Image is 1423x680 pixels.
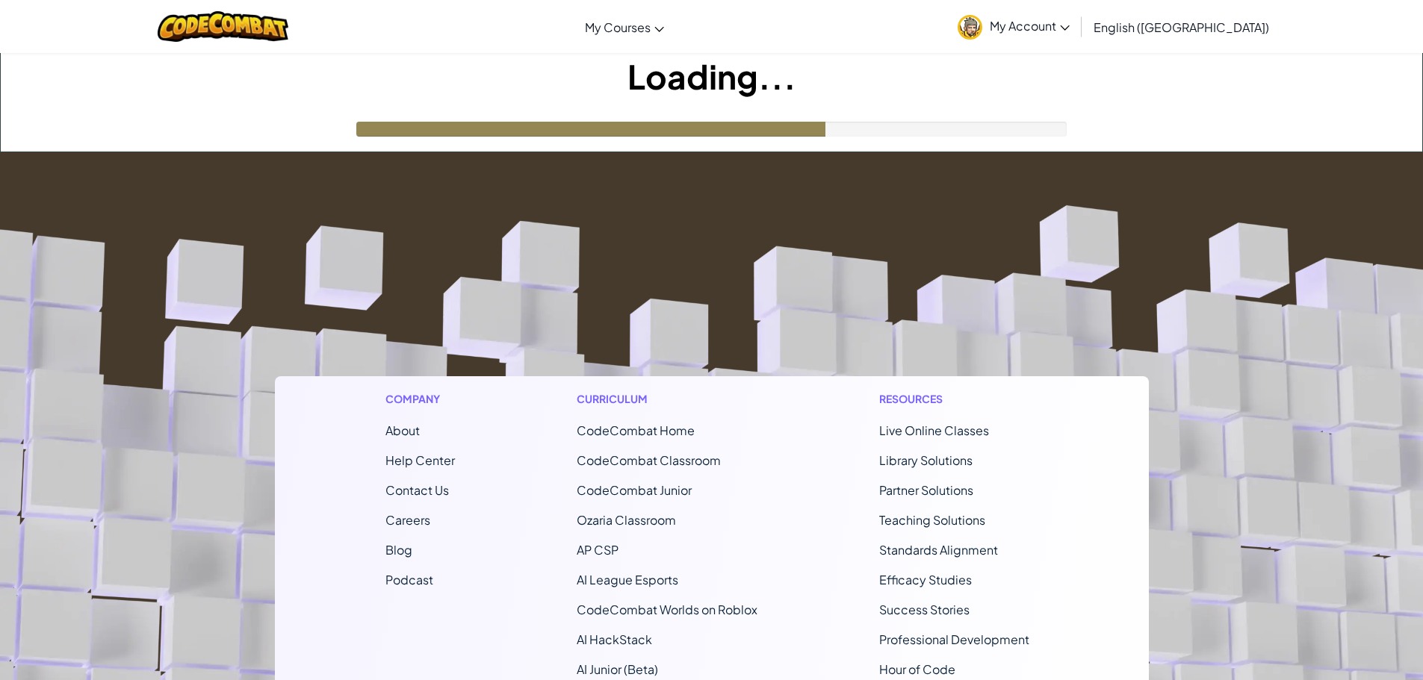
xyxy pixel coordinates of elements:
[879,542,998,558] a: Standards Alignment
[879,391,1038,407] h1: Resources
[879,422,989,438] a: Live Online Classes
[577,661,658,677] a: AI Junior (Beta)
[385,391,455,407] h1: Company
[577,422,695,438] span: CodeCombat Home
[879,452,973,468] a: Library Solutions
[577,542,619,558] a: AP CSP
[385,572,433,587] a: Podcast
[385,482,449,498] span: Contact Us
[879,661,955,677] a: Hour of Code
[879,602,970,617] a: Success Stories
[585,19,651,35] span: My Courses
[1,53,1422,99] h1: Loading...
[577,512,676,528] a: Ozaria Classroom
[879,631,1029,647] a: Professional Development
[1094,19,1269,35] span: English ([GEOGRAPHIC_DATA])
[879,512,985,528] a: Teaching Solutions
[577,602,757,617] a: CodeCombat Worlds on Roblox
[990,18,1070,34] span: My Account
[577,452,721,468] a: CodeCombat Classroom
[385,422,420,438] a: About
[577,7,672,47] a: My Courses
[958,15,982,40] img: avatar
[577,572,678,587] a: AI League Esports
[385,542,412,558] a: Blog
[577,482,692,498] a: CodeCombat Junior
[577,391,757,407] h1: Curriculum
[577,631,652,647] a: AI HackStack
[385,512,430,528] a: Careers
[385,452,455,468] a: Help Center
[879,482,973,498] a: Partner Solutions
[879,572,972,587] a: Efficacy Studies
[950,3,1077,50] a: My Account
[158,11,288,42] img: CodeCombat logo
[1086,7,1277,47] a: English ([GEOGRAPHIC_DATA])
